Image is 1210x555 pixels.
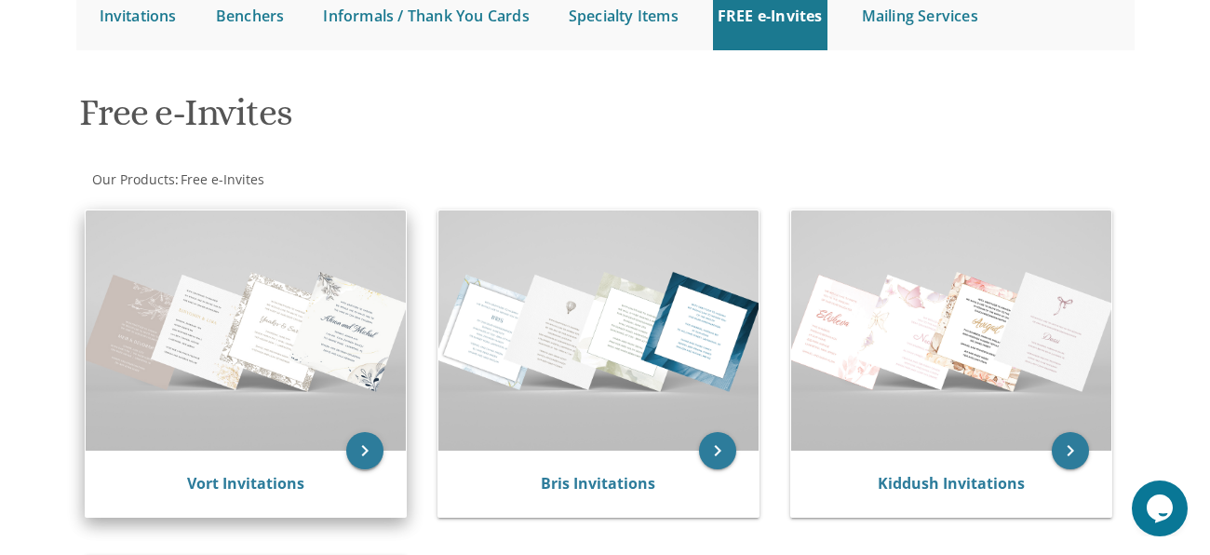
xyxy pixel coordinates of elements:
[90,170,175,188] a: Our Products
[187,473,304,494] a: Vort Invitations
[791,210,1111,451] img: Kiddush Invitations
[346,432,383,469] a: keyboard_arrow_right
[179,170,264,188] a: Free e-Invites
[541,473,655,494] a: Bris Invitations
[438,210,759,451] img: Bris Invitations
[1052,432,1089,469] a: keyboard_arrow_right
[79,92,771,147] h1: Free e-Invites
[86,210,406,451] img: Vort Invitations
[699,432,736,469] a: keyboard_arrow_right
[181,170,264,188] span: Free e-Invites
[1132,481,1191,536] iframe: chat widget
[76,170,606,189] div: :
[878,473,1025,494] a: Kiddush Invitations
